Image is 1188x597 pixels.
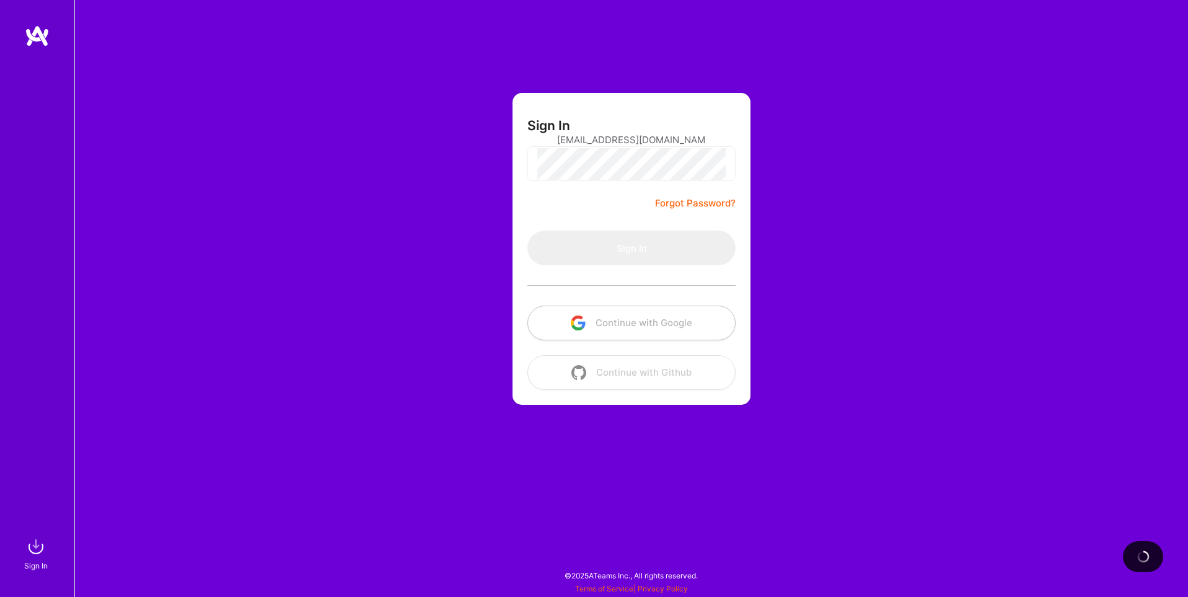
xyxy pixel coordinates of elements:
[575,584,633,593] a: Terms of Service
[26,534,48,572] a: sign inSign In
[571,316,586,330] img: icon
[25,25,50,47] img: logo
[575,584,688,593] span: |
[571,365,586,380] img: icon
[24,534,48,559] img: sign in
[527,118,570,133] h3: Sign In
[74,560,1188,591] div: © 2025 ATeams Inc., All rights reserved.
[655,196,736,211] a: Forgot Password?
[557,124,706,156] input: Email...
[638,584,688,593] a: Privacy Policy
[1136,549,1151,564] img: loading
[24,559,48,572] div: Sign In
[527,306,736,340] button: Continue with Google
[527,231,736,265] button: Sign In
[527,355,736,390] button: Continue with Github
